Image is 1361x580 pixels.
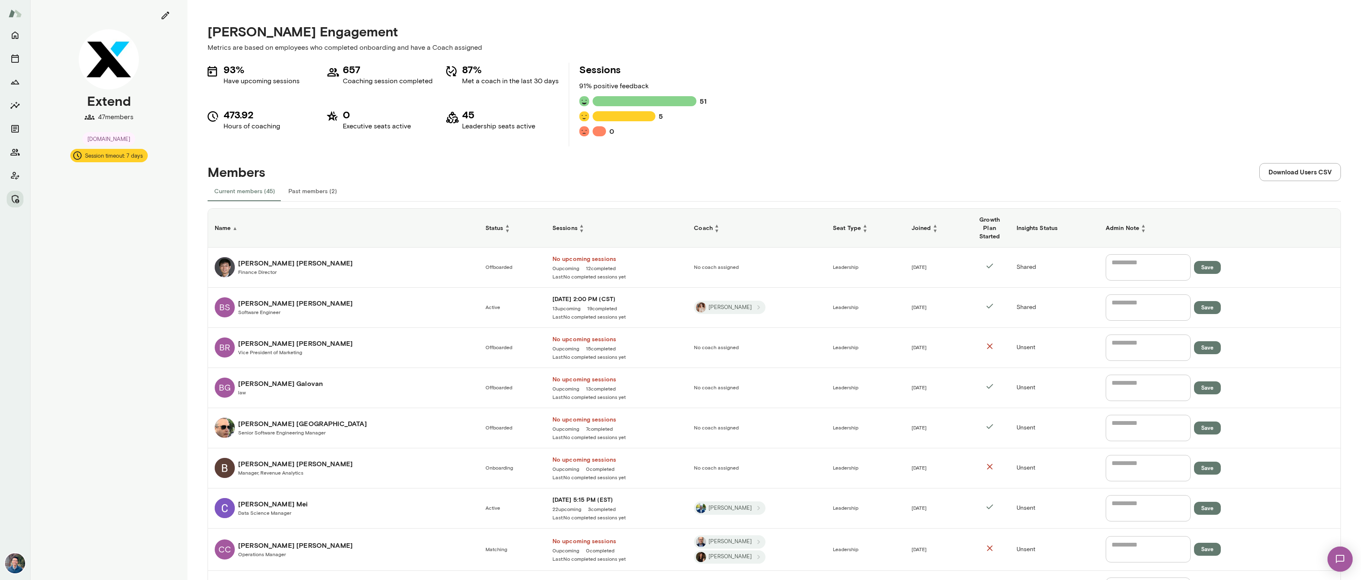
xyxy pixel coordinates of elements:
span: [DATE] [912,264,927,270]
button: Save [1194,422,1221,434]
td: Unsent [1010,368,1099,408]
h6: Admin Note [1106,223,1334,233]
button: Past members (2) [282,181,344,201]
td: Shared [1010,248,1099,288]
h6: No upcoming sessions [552,335,680,343]
h5: Sessions [579,63,706,76]
span: Leadership [833,465,858,470]
span: Manager, Revenue Analytics [238,470,303,475]
h6: [PERSON_NAME] [PERSON_NAME] [238,338,353,348]
img: Alex Wang [215,257,235,277]
span: law [238,389,246,395]
h5: 87% [462,63,559,76]
h5: 93% [223,63,300,76]
button: Growth Plan [7,74,23,90]
a: Last:No completed sessions yet [552,273,680,280]
span: Leadership [833,546,858,552]
button: Client app [7,167,23,184]
span: Offboarded [485,344,512,350]
img: Carrie Atkin [696,552,706,562]
h6: [PERSON_NAME] [PERSON_NAME] [238,459,353,469]
img: feedback icon [579,96,589,106]
img: Jay Floyd [696,503,706,513]
a: 0upcoming [552,547,579,554]
span: Senior Software Engineering Manager [238,429,326,435]
span: ▼ [714,228,719,233]
span: Last: No completed sessions yet [552,474,626,480]
button: Save [1194,502,1221,515]
div: Valentin Wu[PERSON_NAME] [694,535,765,549]
a: 12completed [586,265,616,271]
td: Unsent [1010,529,1099,571]
img: feedback icon [579,126,589,136]
a: Last:No completed sessions yet [552,514,680,521]
a: Last:No completed sessions yet [552,353,680,360]
a: 0upcoming [552,345,579,352]
h6: No upcoming sessions [552,255,680,263]
span: 13 upcoming [552,305,580,312]
h6: [PERSON_NAME] [PERSON_NAME] [238,258,353,268]
a: Bryan Davies[PERSON_NAME] [PERSON_NAME]Manager, Revenue Analytics [215,458,472,478]
p: Leadership seats active [462,121,535,131]
span: ▲ [232,225,237,231]
a: 19completed [587,305,617,312]
img: Valentin Wu [696,537,706,547]
span: 0 upcoming [552,265,579,271]
h6: [PERSON_NAME] [PERSON_NAME] [238,540,353,550]
span: 0 upcoming [552,547,579,554]
h6: Status [485,223,539,233]
span: 0 completed [586,465,614,472]
button: Save [1194,341,1221,354]
h4: Members [208,164,265,180]
span: [PERSON_NAME] [704,504,757,512]
p: Have upcoming sessions [223,76,300,86]
h6: 0 [609,126,614,136]
span: [PERSON_NAME] [704,304,757,312]
div: BG [215,378,235,398]
span: Leadership [833,384,858,390]
a: 3completed [588,506,616,512]
h6: Insights Status [1017,224,1092,232]
img: Bryan Davies [215,458,235,478]
span: Operations Manager [238,551,286,557]
a: BG[PERSON_NAME] Galovanlaw [215,378,472,398]
span: [DATE] [912,344,927,350]
td: Unsent [1010,488,1099,529]
span: No coach assigned [694,264,739,270]
a: No upcoming sessions [552,415,680,424]
button: Sessions [7,50,23,67]
td: Unsent [1010,328,1099,368]
span: No coach assigned [694,424,739,430]
a: 0upcoming [552,265,579,271]
h4: [PERSON_NAME] Engagement [208,23,1341,39]
td: Unsent [1010,408,1099,448]
a: [DATE] 2:00 PM (CST) [552,295,680,303]
button: Download Users CSV [1259,163,1341,181]
span: Last: No completed sessions yet [552,313,626,320]
span: Last: No completed sessions yet [552,353,626,360]
a: BR[PERSON_NAME] [PERSON_NAME]Vice President of Marketing [215,337,472,358]
span: Last: No completed sessions yet [552,514,626,521]
a: 13upcoming [552,305,580,312]
span: 0 completed [586,547,614,554]
span: Leadership [833,424,858,430]
span: [DATE] [912,505,927,511]
span: [DATE] [912,424,927,430]
span: Active [485,304,500,310]
img: Alex Yu [5,553,25,573]
h6: No upcoming sessions [552,537,680,545]
a: BS[PERSON_NAME] [PERSON_NAME]Software Engineer [215,297,472,317]
span: Vice President of Marketing [238,349,302,355]
span: Session timeout: 7 days [80,152,148,160]
h6: [PERSON_NAME] [GEOGRAPHIC_DATA] [238,419,367,429]
button: Save [1194,261,1221,274]
h6: [PERSON_NAME] Mei [238,499,308,509]
span: 22 upcoming [552,506,581,512]
button: Save [1194,543,1221,556]
img: feedback icon [579,111,589,121]
span: 19 completed [587,305,617,312]
button: edit [157,7,174,24]
td: Shared [1010,288,1099,328]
